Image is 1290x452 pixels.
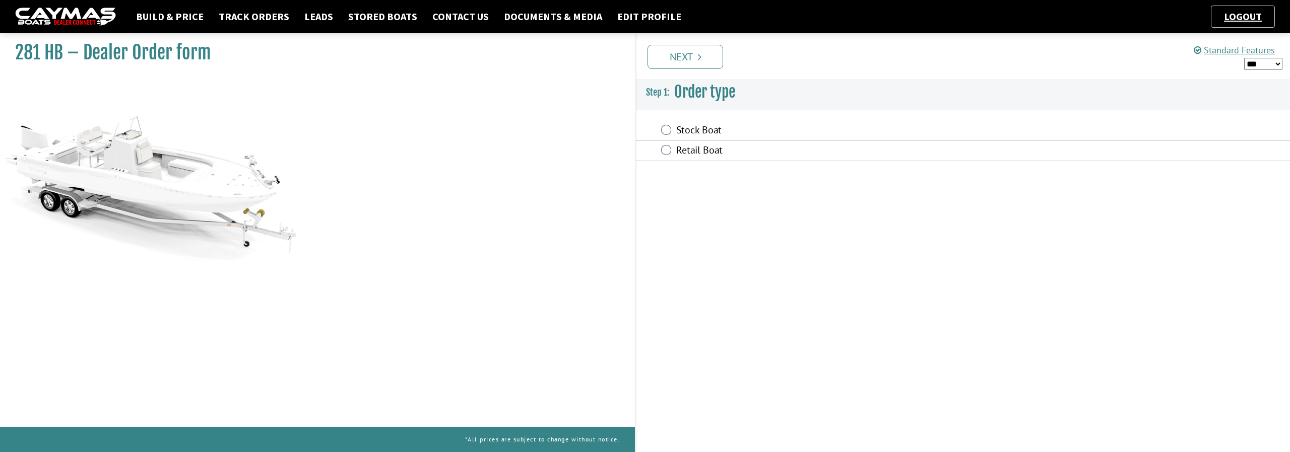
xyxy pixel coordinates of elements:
h1: 281 HB – Dealer Order form [15,41,610,64]
a: Track Orders [214,10,294,23]
label: Retail Boat [676,144,1045,159]
a: Next [648,45,723,69]
a: Documents & Media [499,10,607,23]
a: Logout [1219,10,1267,23]
a: Build & Price [131,10,209,23]
a: Leads [299,10,338,23]
img: caymas-dealer-connect-2ed40d3bc7270c1d8d7ffb4b79bf05adc795679939227970def78ec6f6c03838.gif [15,8,116,26]
a: Stored Boats [343,10,422,23]
label: Stock Boat [676,124,1045,138]
ul: Pagination [645,43,1290,69]
h3: Order type [636,73,1290,111]
p: *All prices are subject to change without notice. [465,431,620,447]
a: Contact Us [427,10,494,23]
a: Standard Features [1194,44,1275,56]
a: Edit Profile [612,10,686,23]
